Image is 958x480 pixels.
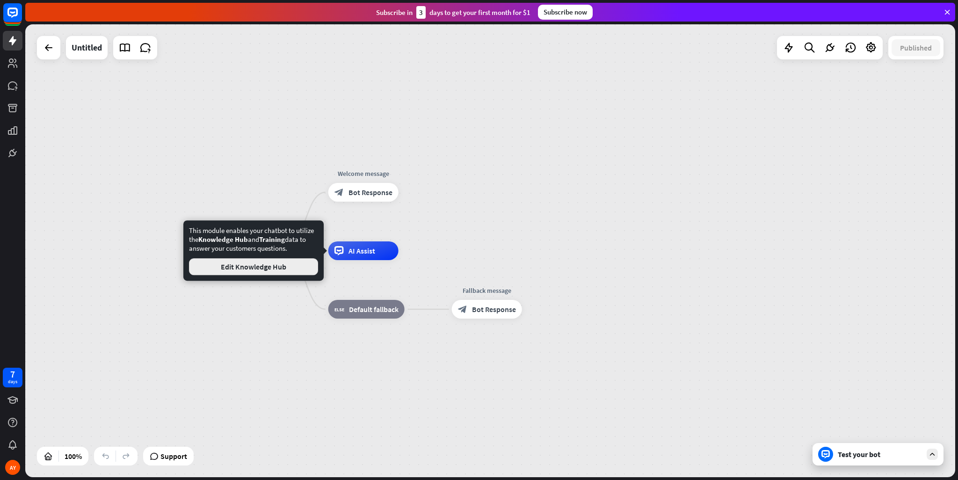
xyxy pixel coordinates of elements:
[259,235,285,244] span: Training
[5,460,20,475] div: AY
[198,235,248,244] span: Knowledge Hub
[321,169,406,178] div: Welcome message
[472,305,516,314] span: Bot Response
[445,286,529,295] div: Fallback message
[334,188,344,197] i: block_bot_response
[538,5,593,20] div: Subscribe now
[10,370,15,378] div: 7
[334,305,344,314] i: block_fallback
[8,378,17,385] div: days
[189,258,318,275] button: Edit Knowledge Hub
[189,226,318,275] div: This module enables your chatbot to utilize the and data to answer your customers questions.
[72,36,102,59] div: Untitled
[458,305,467,314] i: block_bot_response
[3,368,22,387] a: 7 days
[892,39,940,56] button: Published
[160,449,187,464] span: Support
[7,4,36,32] button: Open LiveChat chat widget
[838,450,922,459] div: Test your bot
[416,6,426,19] div: 3
[62,449,85,464] div: 100%
[376,6,530,19] div: Subscribe in days to get your first month for $1
[348,188,392,197] span: Bot Response
[348,246,375,255] span: AI Assist
[349,305,399,314] span: Default fallback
